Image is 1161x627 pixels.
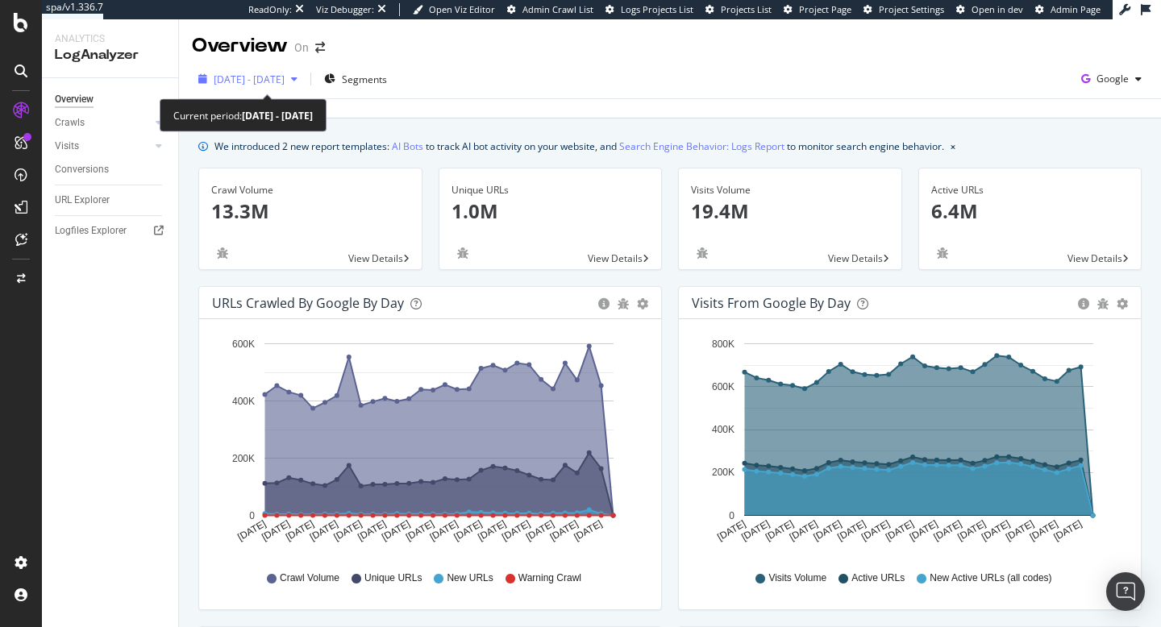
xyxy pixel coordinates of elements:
[972,3,1023,15] span: Open in dev
[1028,518,1060,543] text: [DATE]
[294,39,309,56] div: On
[1096,72,1129,85] span: Google
[712,467,734,479] text: 200K
[214,138,944,155] div: We introduced 2 new report templates: to track AI bot activity on your website, and to monitor se...
[908,518,940,543] text: [DATE]
[232,338,255,350] text: 600K
[55,138,151,155] a: Visits
[524,518,556,543] text: [DATE]
[451,183,650,197] div: Unique URLs
[884,518,916,543] text: [DATE]
[211,247,234,259] div: bug
[619,138,784,155] a: Search Engine Behavior: Logs Report
[1051,518,1084,543] text: [DATE]
[932,518,964,543] text: [DATE]
[851,571,905,585] span: Active URLs
[55,114,151,131] a: Crawls
[621,3,693,15] span: Logs Projects List
[235,518,268,543] text: [DATE]
[1004,518,1036,543] text: [DATE]
[931,197,1130,225] p: 6.4M
[308,518,340,543] text: [DATE]
[768,571,826,585] span: Visits Volume
[198,138,1142,155] div: info banner
[55,32,165,46] div: Analytics
[429,3,495,15] span: Open Viz Editor
[605,3,693,16] a: Logs Projects List
[715,518,747,543] text: [DATE]
[691,183,889,197] div: Visits Volume
[518,571,581,585] span: Warning Crawl
[316,3,374,16] div: Viz Debugger:
[451,247,474,259] div: bug
[232,396,255,407] text: 400K
[280,571,339,585] span: Crawl Volume
[637,298,648,309] div: gear
[930,571,1051,585] span: New Active URLs (all codes)
[788,518,820,543] text: [DATE]
[692,332,1128,556] div: A chart.
[691,197,889,225] p: 19.4M
[947,135,959,158] button: close banner
[712,381,734,392] text: 600K
[413,3,495,16] a: Open Viz Editor
[476,518,508,543] text: [DATE]
[879,3,944,15] span: Project Settings
[598,298,610,309] div: circle-info
[242,109,313,122] b: [DATE] - [DATE]
[799,3,851,15] span: Project Page
[1078,298,1089,309] div: circle-info
[260,518,292,543] text: [DATE]
[214,73,285,86] span: [DATE] - [DATE]
[835,518,868,543] text: [DATE]
[721,3,772,15] span: Projects List
[859,518,892,543] text: [DATE]
[447,571,493,585] span: New URLs
[618,298,629,309] div: bug
[55,138,79,155] div: Visits
[249,510,255,521] text: 0
[55,91,167,108] a: Overview
[318,66,393,92] button: Segments
[705,3,772,16] a: Projects List
[348,251,403,265] span: View Details
[380,518,412,543] text: [DATE]
[828,251,883,265] span: View Details
[55,114,85,131] div: Crawls
[1075,66,1148,92] button: Google
[955,518,988,543] text: [DATE]
[451,197,650,225] p: 1.0M
[211,183,410,197] div: Crawl Volume
[248,3,292,16] div: ReadOnly:
[55,222,167,239] a: Logfiles Explorer
[192,66,304,92] button: [DATE] - [DATE]
[522,3,593,15] span: Admin Crawl List
[692,295,851,311] div: Visits from Google by day
[284,518,316,543] text: [DATE]
[55,91,94,108] div: Overview
[1097,298,1109,309] div: bug
[784,3,851,16] a: Project Page
[315,42,325,53] div: arrow-right-arrow-left
[712,338,734,350] text: 800K
[1117,298,1128,309] div: gear
[500,518,532,543] text: [DATE]
[55,222,127,239] div: Logfiles Explorer
[192,32,288,60] div: Overview
[55,192,167,209] a: URL Explorer
[729,510,734,521] text: 0
[55,46,165,64] div: LogAnalyzer
[812,518,844,543] text: [DATE]
[232,453,255,464] text: 200K
[691,247,714,259] div: bug
[1051,3,1101,15] span: Admin Page
[980,518,1012,543] text: [DATE]
[212,332,648,556] svg: A chart.
[863,3,944,16] a: Project Settings
[364,571,422,585] span: Unique URLs
[392,138,423,155] a: AI Bots
[404,518,436,543] text: [DATE]
[452,518,485,543] text: [DATE]
[55,161,167,178] a: Conversions
[588,251,643,265] span: View Details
